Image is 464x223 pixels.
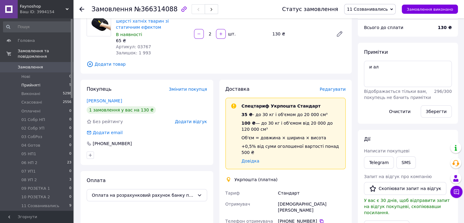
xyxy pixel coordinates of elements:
[3,21,72,32] input: Пошук
[277,199,347,216] div: [DEMOGRAPHIC_DATA][PERSON_NAME]
[69,74,71,79] span: 0
[364,25,403,30] span: Всього до сплати
[242,143,341,155] div: +0,5% від суми оголошеної вартості понад 500 ₴
[69,186,71,191] span: 0
[21,74,30,79] span: Нові
[438,25,452,30] b: 130 ₴
[21,151,36,157] span: 05 НП1
[364,136,370,142] span: Дії
[320,87,346,92] span: Редагувати
[225,86,250,92] span: Доставка
[364,148,409,153] span: Написати покупцеві
[364,61,452,87] textarea: и ал
[282,6,338,12] div: Статус замовлення
[21,134,42,140] span: 03 СобРоз
[396,156,416,169] button: SMS
[21,117,45,122] span: 01 Собр НП
[69,203,71,209] span: 9
[69,126,71,131] span: 0
[79,6,84,12] div: Повернутися назад
[87,86,112,92] span: Покупець
[18,64,43,70] span: Замовлення
[21,169,36,174] span: 07 УП1
[86,130,123,136] div: Додати email
[69,194,71,200] span: 0
[421,105,452,118] button: Зберегти
[333,28,346,40] a: Редагувати
[450,186,462,198] button: Чат з покупцем
[63,100,71,105] span: 2556
[18,38,35,43] span: Головна
[20,4,66,9] span: Faynoshop
[92,141,132,147] div: [PHONE_NUMBER]
[384,105,416,118] button: Очистити
[92,5,132,13] span: Замовлення
[116,13,174,30] a: Рукавичка для видалення шерсті хатніх тварин зі статичним ефектом
[277,188,347,199] div: Стандарт
[364,89,431,100] span: Відображається тільки вам, покупець не бачить примітки
[169,87,207,92] span: Змінити покупця
[87,98,122,103] a: [PERSON_NAME]
[225,191,240,196] span: Тариф
[116,50,151,55] span: Залишок: 1 993
[87,61,346,68] span: Додати товар
[93,119,123,124] span: Без рейтингу
[69,82,71,88] span: 5
[402,5,458,14] button: Замовлення виконано
[364,182,446,195] button: Скопіювати запит на відгук
[116,44,151,49] span: Артикул: 03767
[175,119,207,124] span: Додати відгук
[69,169,71,174] span: 0
[21,203,59,209] span: 11 Созванивались
[69,108,71,114] span: 0
[69,143,71,148] span: 0
[21,82,40,88] span: Прийняті
[69,117,71,122] span: 0
[63,91,71,97] span: 5298
[270,30,331,38] div: 130 ₴
[67,160,71,166] span: 23
[69,151,71,157] span: 0
[87,12,111,36] img: Рукавичка для видалення шерсті хатніх тварин зі статичним ефектом
[364,156,394,169] a: Telegram
[21,108,41,114] span: Оплачені
[69,177,71,183] span: 3
[242,112,341,118] div: - до 30 кг і об'ємом до 20 000 см³
[242,135,341,141] div: Об'єм = довжина × ширина × висота
[226,31,236,37] div: шт.
[364,174,432,179] span: Запит на відгук про компанію
[20,9,73,15] div: Ваш ID: 3994154
[364,49,388,55] span: Примітки
[242,159,259,163] a: Довідка
[87,177,106,183] span: Оплата
[21,143,40,148] span: 04 Gотов
[21,160,38,166] span: 06 НП 2
[347,7,388,12] span: 11 Созванивались
[116,32,142,37] span: В наявності
[21,194,50,200] span: 10 РОЗЕТКА 2
[242,104,321,108] span: Спецтариф Укрпошта Стандарт
[69,134,71,140] span: 0
[434,89,452,94] span: 296 / 300
[92,192,195,199] span: Оплата на розрахунковий рахунок банку по IBAN р.р. [FINANCIAL_ID]
[21,177,37,183] span: 08 УП 2
[233,177,279,183] div: Укрпошта (платна)
[242,120,341,132] div: — до 30 кг і об'ємом від 20 000 до 120 000 см³
[21,100,42,105] span: Скасовані
[87,106,156,114] div: 1 замовлення у вас на 130 ₴
[116,38,189,44] div: 65 ₴
[225,202,250,207] span: Отримувач
[242,112,253,117] span: 35 ₴
[92,130,123,136] div: Додати email
[364,198,450,215] span: У вас є 30 днів, щоб відправити запит на відгук покупцеві, скопіювавши посилання.
[21,91,40,97] span: Виконані
[21,126,45,131] span: 02 Собр УП
[18,48,73,59] span: Замовлення та повідомлення
[21,186,50,191] span: 09 РОЗЕТКА 1
[407,7,453,12] span: Замовлення виконано
[242,121,256,126] span: 100 ₴
[134,5,178,13] span: №366314088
